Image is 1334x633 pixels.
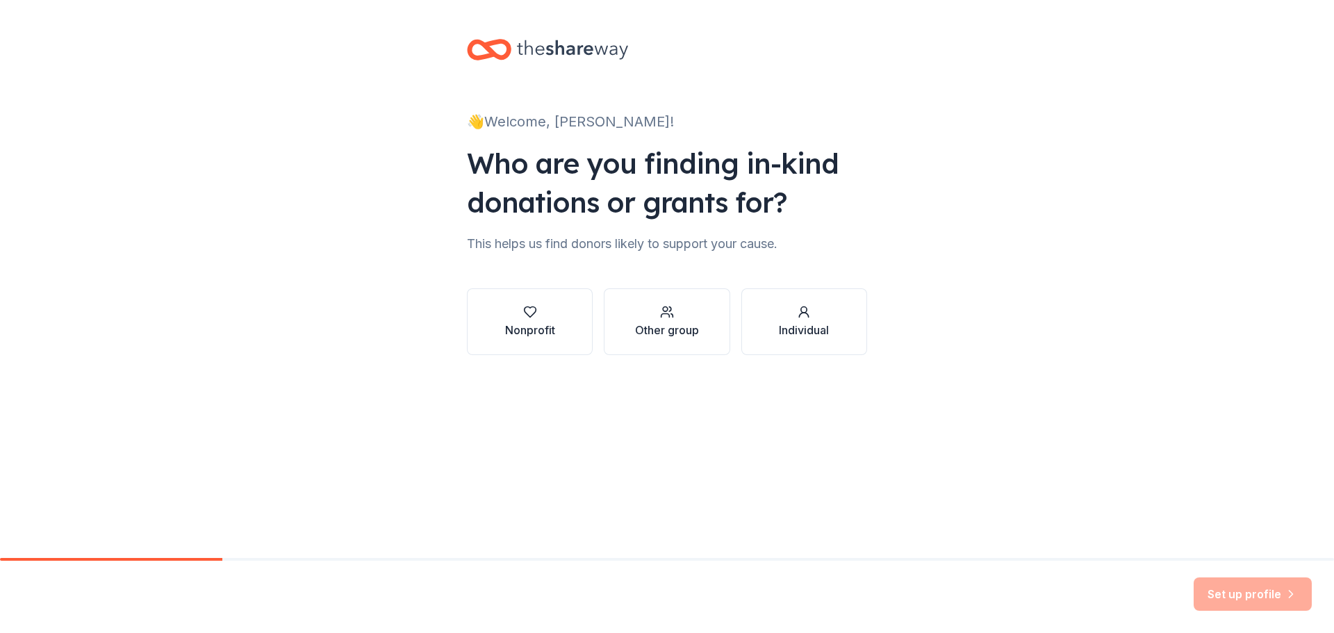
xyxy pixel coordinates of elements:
div: 👋 Welcome, [PERSON_NAME]! [467,110,867,133]
div: Individual [779,322,829,338]
div: Other group [635,322,699,338]
div: This helps us find donors likely to support your cause. [467,233,867,255]
button: Individual [741,288,867,355]
div: Nonprofit [505,322,555,338]
button: Nonprofit [467,288,593,355]
div: Who are you finding in-kind donations or grants for? [467,144,867,222]
button: Other group [604,288,730,355]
